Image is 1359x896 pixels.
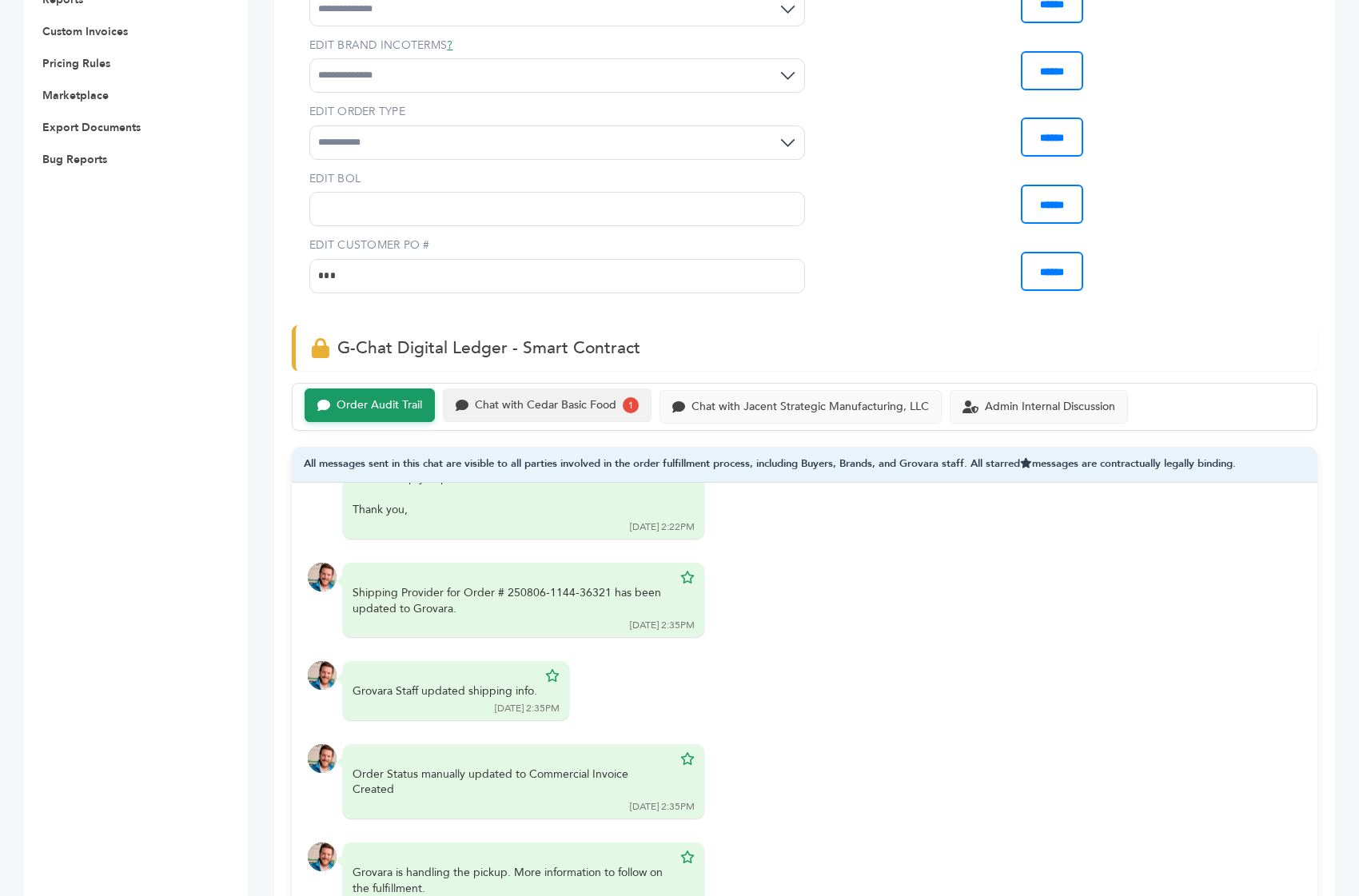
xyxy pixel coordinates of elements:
div: Order Audit Trail [337,399,422,412]
div: Grovara Staff updated shipping info. [353,683,537,699]
label: EDIT BRAND INCOTERMS [309,38,805,54]
a: Pricing Rules [42,56,110,71]
div: Shipping Provider for Order # 250806-1144-36321 has been updated to Grovara. [353,585,672,616]
a: Custom Invoices [42,24,128,39]
label: EDIT CUSTOMER PO # [309,237,805,253]
div: [DATE] 2:22PM [630,520,695,534]
a: Export Documents [42,120,141,135]
div: Thank you, [353,502,672,518]
a: Bug Reports [42,152,107,167]
div: Order Status manually updated to Commercial Invoice Created [353,767,672,798]
div: Chat with Jacent Strategic Manufacturing, LLC [691,400,929,414]
label: EDIT ORDER TYPE [309,104,805,120]
div: Chat with Cedar Basic Food [475,399,616,412]
a: Marketplace [42,88,109,103]
div: 1 [623,397,639,413]
span: G-Chat Digital Ledger - Smart Contract [337,336,640,360]
div: [DATE] 2:35PM [495,702,560,715]
div: [DATE] 2:35PM [630,619,695,632]
div: [DATE] 2:35PM [630,800,695,814]
label: EDIT BOL [309,171,805,187]
a: ? [447,38,452,53]
div: Grovara is handling the pickup. More information to follow on the fulfillment. [353,865,672,896]
div: Admin Internal Discussion [985,400,1115,414]
div: All messages sent in this chat are visible to all parties involved in the order fulfillment proce... [292,447,1317,483]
